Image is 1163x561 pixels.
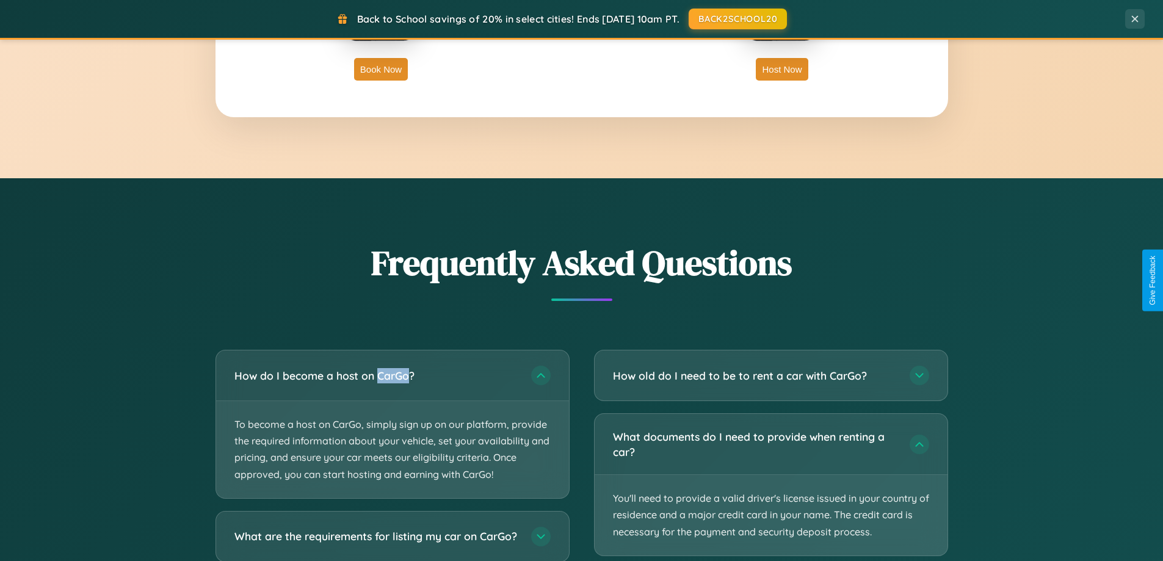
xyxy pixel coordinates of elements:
[1148,256,1157,305] div: Give Feedback
[613,429,897,459] h3: What documents do I need to provide when renting a car?
[357,13,679,25] span: Back to School savings of 20% in select cities! Ends [DATE] 10am PT.
[354,58,408,81] button: Book Now
[234,529,519,544] h3: What are the requirements for listing my car on CarGo?
[613,368,897,383] h3: How old do I need to be to rent a car with CarGo?
[756,58,808,81] button: Host Now
[216,401,569,498] p: To become a host on CarGo, simply sign up on our platform, provide the required information about...
[595,475,947,556] p: You'll need to provide a valid driver's license issued in your country of residence and a major c...
[689,9,787,29] button: BACK2SCHOOL20
[216,239,948,286] h2: Frequently Asked Questions
[234,368,519,383] h3: How do I become a host on CarGo?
